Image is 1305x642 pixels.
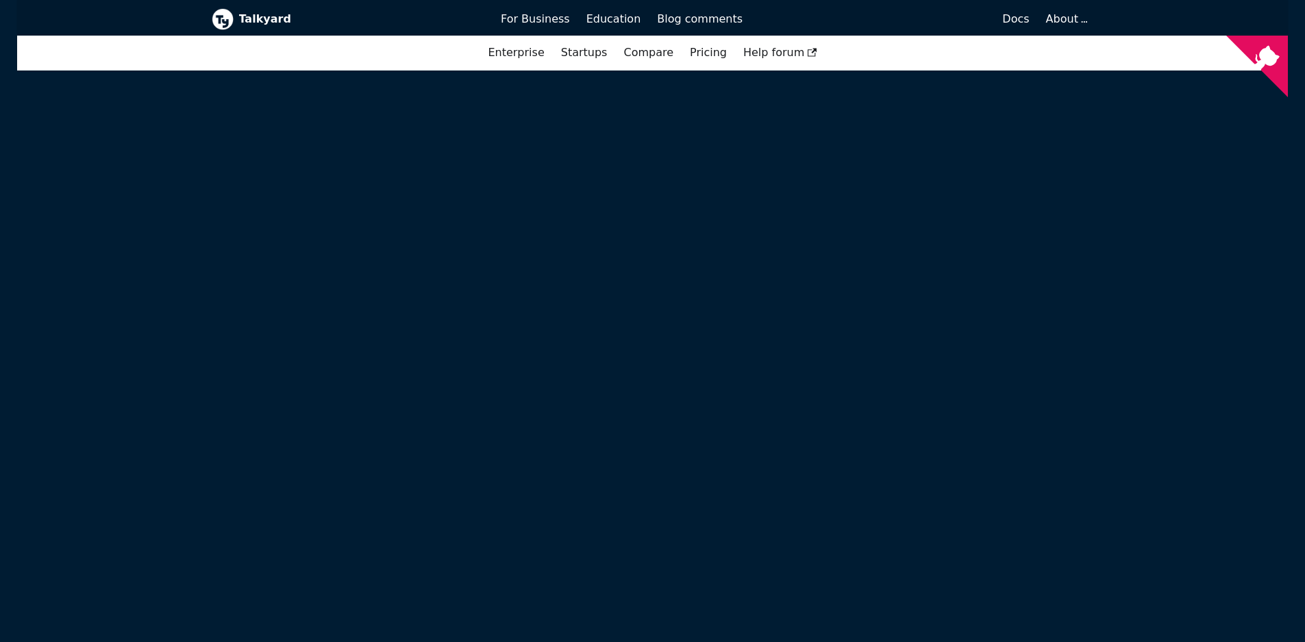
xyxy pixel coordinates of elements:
[586,12,641,25] span: Education
[493,8,578,31] a: For Business
[212,8,234,30] img: Talkyard logo
[239,10,482,28] b: Talkyard
[623,46,673,59] a: Compare
[735,41,825,64] a: Help forum
[480,41,552,64] a: Enterprise
[1046,12,1086,25] a: About
[501,12,570,25] span: For Business
[649,8,751,31] a: Blog comments
[743,46,817,59] span: Help forum
[578,8,649,31] a: Education
[657,12,743,25] span: Blog comments
[682,41,735,64] a: Pricing
[1002,12,1029,25] span: Docs
[553,41,616,64] a: Startups
[212,8,482,30] a: Talkyard logoTalkyard
[751,8,1038,31] a: Docs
